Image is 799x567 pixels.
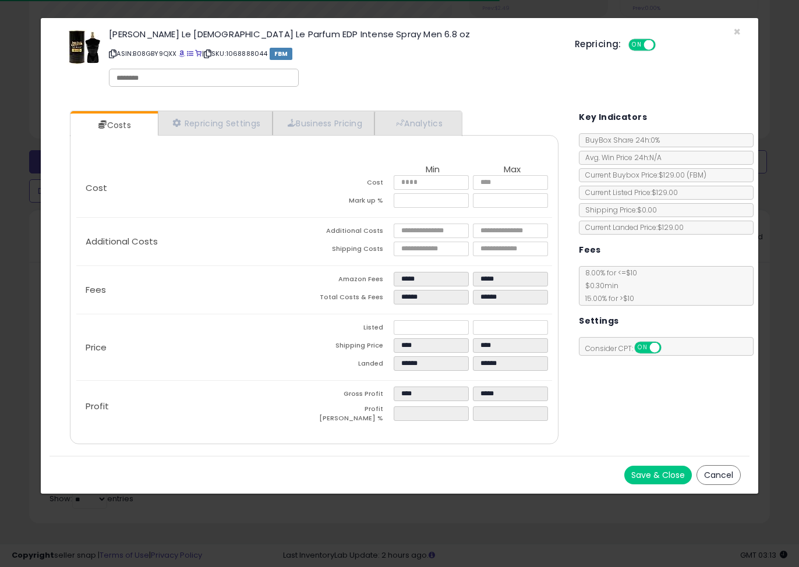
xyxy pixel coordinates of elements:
td: Cost [314,175,393,193]
td: Landed [314,356,393,374]
a: BuyBox page [179,49,185,58]
td: Listed [314,320,393,338]
span: OFF [660,343,678,353]
p: ASIN: B08GBY9QXX | SKU: 1068888044 [109,44,557,63]
a: Your listing only [195,49,201,58]
span: Shipping Price: $0.00 [579,205,657,215]
button: Save & Close [624,466,692,484]
p: Cost [76,183,314,193]
td: Amazon Fees [314,272,393,290]
h5: Key Indicators [579,110,647,125]
a: All offer listings [187,49,193,58]
span: $0.30 min [579,281,618,290]
td: Additional Costs [314,224,393,242]
a: Analytics [374,111,461,135]
td: Profit [PERSON_NAME] % [314,405,393,426]
h5: Repricing: [575,40,621,49]
th: Max [473,165,552,175]
td: Shipping Price [314,338,393,356]
span: 8.00 % for <= $10 [579,268,637,303]
span: BuyBox Share 24h: 0% [579,135,660,145]
span: 15.00 % for > $10 [579,293,634,303]
a: Costs [70,114,157,137]
p: Additional Costs [76,237,314,246]
p: Profit [76,402,314,411]
img: 41FB87Tvl4L._SL60_.jpg [67,30,102,65]
h3: [PERSON_NAME] Le [DEMOGRAPHIC_DATA] Le Parfum EDP Intense Spray Men 6.8 oz [109,30,557,38]
span: × [733,23,741,40]
span: $129.00 [659,170,706,180]
span: Current Landed Price: $129.00 [579,222,684,232]
span: FBM [270,48,293,60]
h5: Fees [579,243,601,257]
span: Avg. Win Price 24h: N/A [579,153,662,162]
td: Total Costs & Fees [314,290,393,308]
span: ( FBM ) [687,170,706,180]
p: Fees [76,285,314,295]
span: Current Buybox Price: [579,170,706,180]
td: Gross Profit [314,387,393,405]
p: Price [76,343,314,352]
span: ON [630,40,644,50]
a: Repricing Settings [158,111,273,135]
a: Business Pricing [273,111,374,135]
span: Current Listed Price: $129.00 [579,187,678,197]
td: Shipping Costs [314,242,393,260]
span: ON [635,343,650,353]
h5: Settings [579,314,618,328]
th: Min [394,165,473,175]
span: Consider CPT: [579,343,677,353]
span: OFF [653,40,672,50]
td: Mark up % [314,193,393,211]
button: Cancel [697,465,741,485]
